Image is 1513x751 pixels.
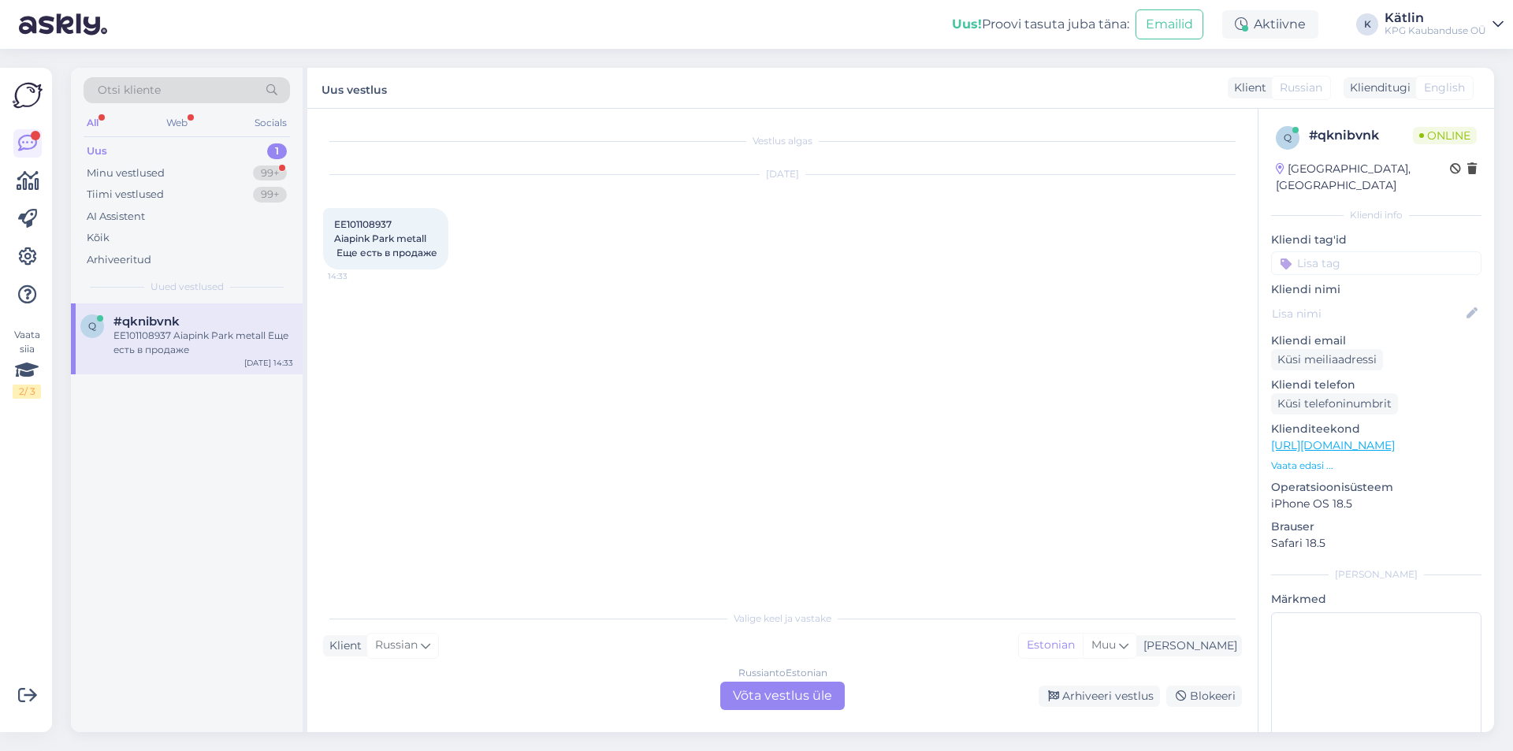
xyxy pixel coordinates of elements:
[720,682,845,710] div: Võta vestlus üle
[1271,535,1481,552] p: Safari 18.5
[84,113,102,133] div: All
[1271,333,1481,349] p: Kliendi email
[1136,9,1203,39] button: Emailid
[1137,638,1237,654] div: [PERSON_NAME]
[253,187,287,203] div: 99+
[375,637,418,654] span: Russian
[88,320,96,332] span: q
[1039,686,1160,707] div: Arhiveeri vestlus
[1424,80,1465,96] span: English
[1276,161,1450,194] div: [GEOGRAPHIC_DATA], [GEOGRAPHIC_DATA]
[328,270,387,282] span: 14:33
[738,666,827,680] div: Russian to Estonian
[163,113,191,133] div: Web
[13,328,41,399] div: Vaata siia
[323,134,1242,148] div: Vestlus algas
[1271,591,1481,608] p: Märkmed
[1280,80,1322,96] span: Russian
[13,385,41,399] div: 2 / 3
[87,165,165,181] div: Minu vestlused
[1271,281,1481,298] p: Kliendi nimi
[952,15,1129,34] div: Proovi tasuta juba täna:
[251,113,290,133] div: Socials
[87,230,110,246] div: Kõik
[1356,13,1378,35] div: K
[13,80,43,110] img: Askly Logo
[1166,686,1242,707] div: Blokeeri
[253,165,287,181] div: 99+
[1019,634,1083,657] div: Estonian
[87,143,107,159] div: Uus
[98,82,161,99] span: Otsi kliente
[334,218,437,258] span: EE101108937 Aiapink Park metall Еще есть в продаже
[1309,126,1413,145] div: # qknibvnk
[322,77,387,99] label: Uus vestlus
[87,209,145,225] div: AI Assistent
[1385,12,1504,37] a: KätlinKPG Kaubanduse OÜ
[1271,251,1481,275] input: Lisa tag
[1385,24,1486,37] div: KPG Kaubanduse OÜ
[1284,132,1292,143] span: q
[1271,496,1481,512] p: iPhone OS 18.5
[1271,479,1481,496] p: Operatsioonisüsteem
[1272,305,1463,322] input: Lisa nimi
[1271,519,1481,535] p: Brauser
[1271,349,1383,370] div: Küsi meiliaadressi
[1271,567,1481,582] div: [PERSON_NAME]
[323,638,362,654] div: Klient
[113,314,180,329] span: #qknibvnk
[267,143,287,159] div: 1
[1271,438,1395,452] a: [URL][DOMAIN_NAME]
[323,612,1242,626] div: Valige keel ja vastake
[244,357,293,369] div: [DATE] 14:33
[1344,80,1411,96] div: Klienditugi
[1271,208,1481,222] div: Kliendi info
[151,280,224,294] span: Uued vestlused
[1228,80,1266,96] div: Klient
[1222,10,1318,39] div: Aktiivne
[1271,421,1481,437] p: Klienditeekond
[323,167,1242,181] div: [DATE]
[1091,638,1116,652] span: Muu
[952,17,982,32] b: Uus!
[1271,393,1398,415] div: Küsi telefoninumbrit
[87,187,164,203] div: Tiimi vestlused
[1271,459,1481,473] p: Vaata edasi ...
[1271,377,1481,393] p: Kliendi telefon
[1413,127,1477,144] span: Online
[87,252,151,268] div: Arhiveeritud
[1271,232,1481,248] p: Kliendi tag'id
[1385,12,1486,24] div: Kätlin
[113,329,293,357] div: EE101108937 Aiapink Park metall Еще есть в продаже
